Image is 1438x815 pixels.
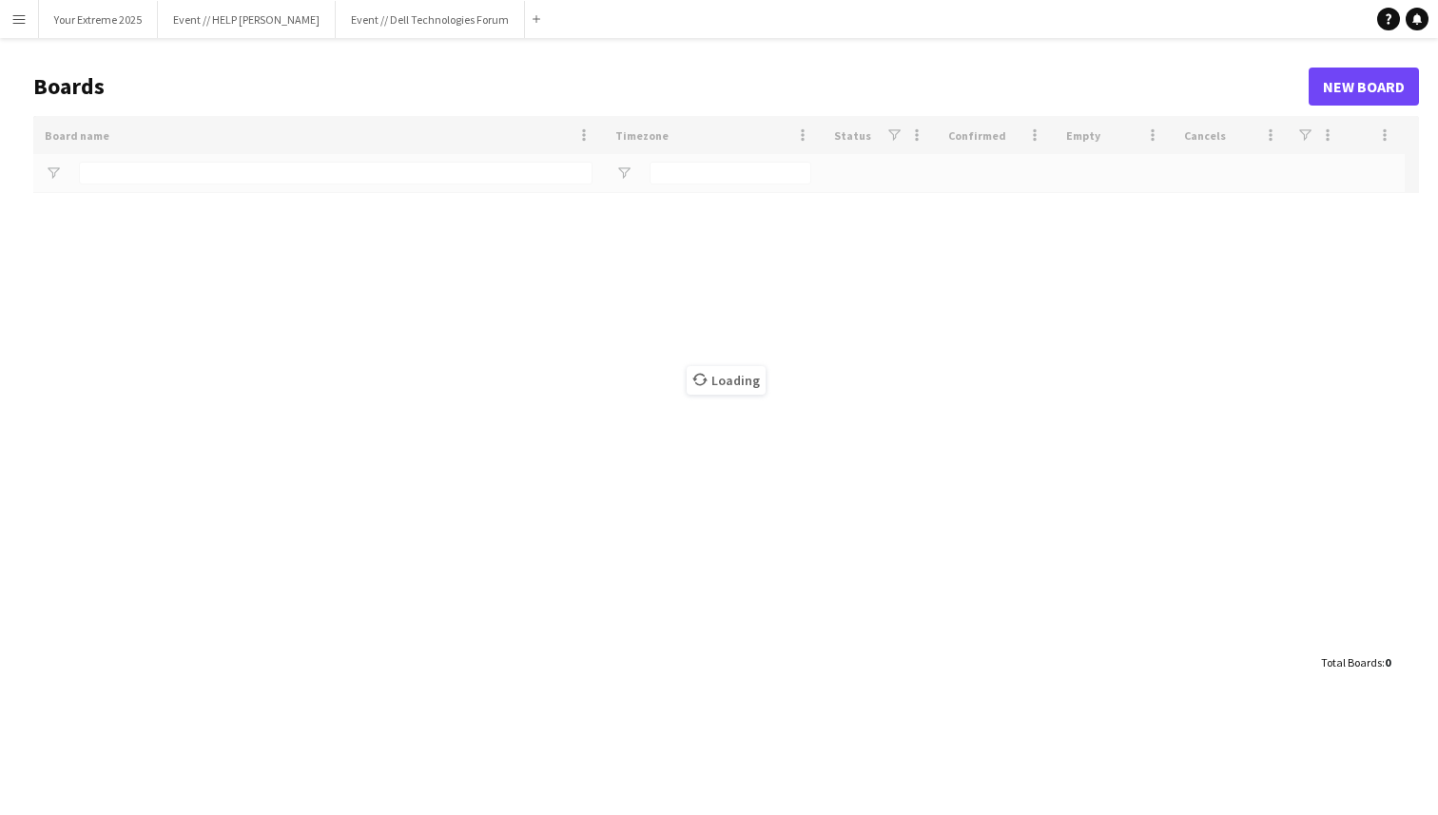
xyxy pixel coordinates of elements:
[687,366,766,395] span: Loading
[39,1,158,38] button: Your Extreme 2025
[158,1,336,38] button: Event // HELP [PERSON_NAME]
[336,1,525,38] button: Event // Dell Technologies Forum
[1309,68,1419,106] a: New Board
[33,72,1309,101] h1: Boards
[1385,655,1390,669] span: 0
[1321,655,1382,669] span: Total Boards
[1321,644,1390,681] div: :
